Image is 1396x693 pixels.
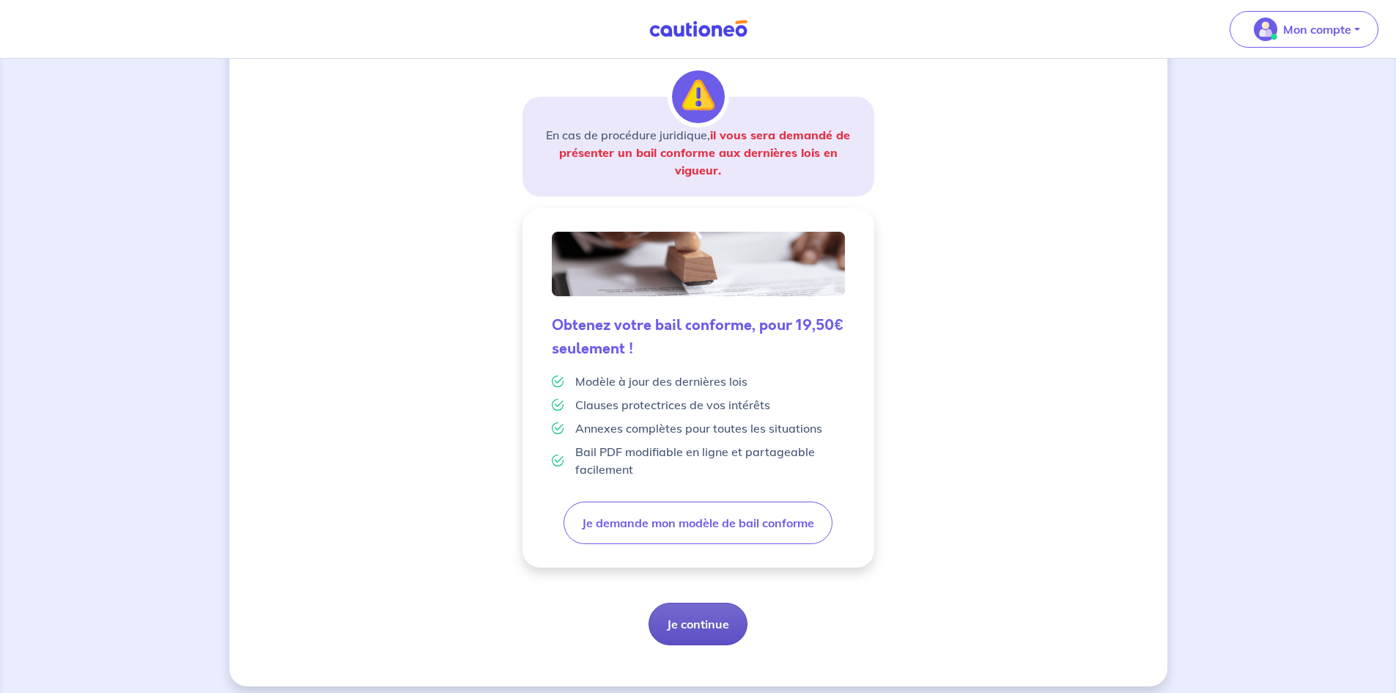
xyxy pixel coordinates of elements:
p: Modèle à jour des dernières lois [575,373,747,390]
img: Cautioneo [643,20,753,38]
p: Bail PDF modifiable en ligne et partageable facilement [575,443,845,478]
button: Je continue [649,603,747,645]
p: Annexes complètes pour toutes les situations [575,419,822,437]
img: valid-lease.png [552,232,845,296]
strong: il vous sera demandé de présenter un bail conforme aux dernières lois en vigueur. [559,128,851,177]
img: illu_alert.svg [672,70,725,123]
p: Mon compte [1283,21,1351,38]
p: En cas de procédure juridique, [540,126,857,179]
h5: Obtenez votre bail conforme, pour 19,50€ seulement ! [552,314,845,361]
button: Je demande mon modèle de bail conforme [564,502,832,544]
img: illu_account_valid_menu.svg [1254,18,1277,41]
button: illu_account_valid_menu.svgMon compte [1230,11,1378,48]
p: Clauses protectrices de vos intérêts [575,396,770,414]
